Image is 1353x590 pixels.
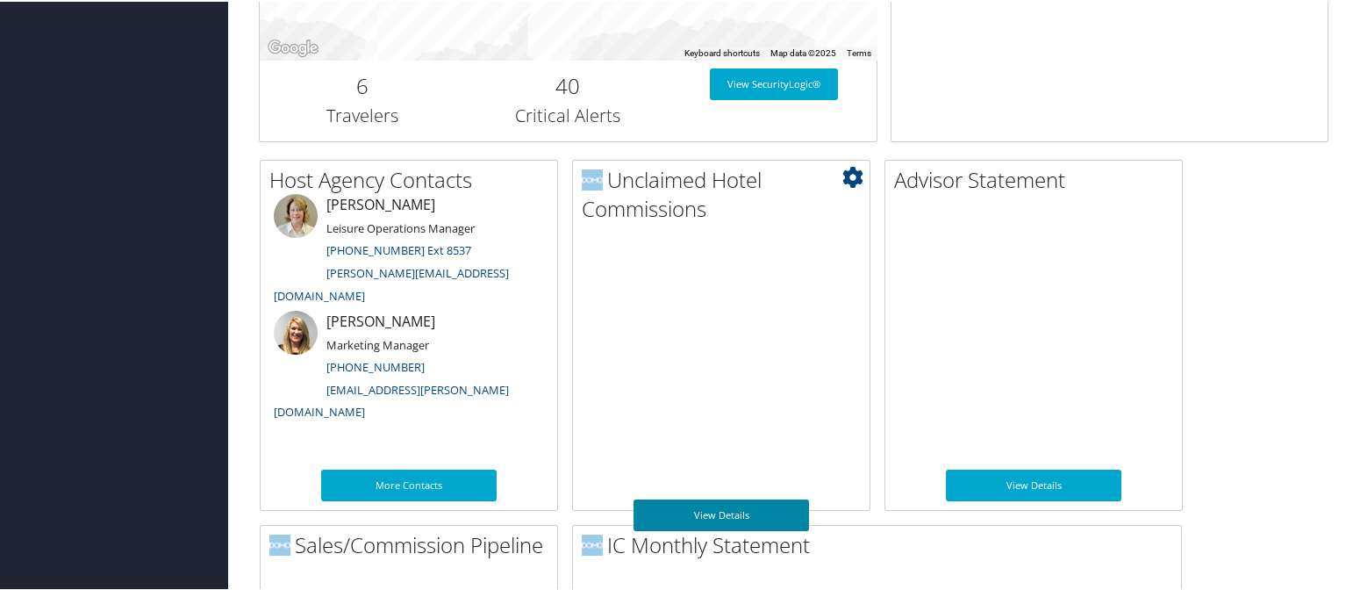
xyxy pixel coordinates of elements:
[265,309,553,426] li: [PERSON_NAME]
[847,47,871,56] a: Terms (opens in new tab)
[274,192,318,236] img: meredith-price.jpg
[269,163,557,193] h2: Host Agency Contacts
[264,35,322,58] a: Open this area in Google Maps (opens a new window)
[269,529,557,558] h2: Sales/Commission Pipeline
[269,533,290,554] img: domo-logo.png
[326,357,425,373] a: [PHONE_NUMBER]
[582,168,603,189] img: domo-logo.png
[684,46,760,58] button: Keyboard shortcuts
[265,192,553,309] li: [PERSON_NAME]
[274,380,509,419] a: [EMAIL_ADDRESS][PERSON_NAME][DOMAIN_NAME]
[326,335,429,351] small: Marketing Manager
[478,102,657,126] h3: Critical Alerts
[274,309,318,353] img: ali-moffitt.jpg
[710,67,838,98] a: View SecurityLogic®
[273,69,452,99] h2: 6
[946,468,1121,500] a: View Details
[582,163,870,222] h2: Unclaimed Hotel Commissions
[321,468,497,500] a: More Contacts
[582,529,1181,558] h2: IC Monthly Statement
[264,35,322,58] img: Google
[274,263,509,302] a: [PERSON_NAME][EMAIL_ADDRESS][DOMAIN_NAME]
[326,241,471,256] a: [PHONE_NUMBER] Ext 8537
[478,69,657,99] h2: 40
[634,498,809,529] a: View Details
[894,163,1182,193] h2: Advisor Statement
[770,47,836,56] span: Map data ©2025
[273,102,452,126] h3: Travelers
[326,219,475,234] small: Leisure Operations Manager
